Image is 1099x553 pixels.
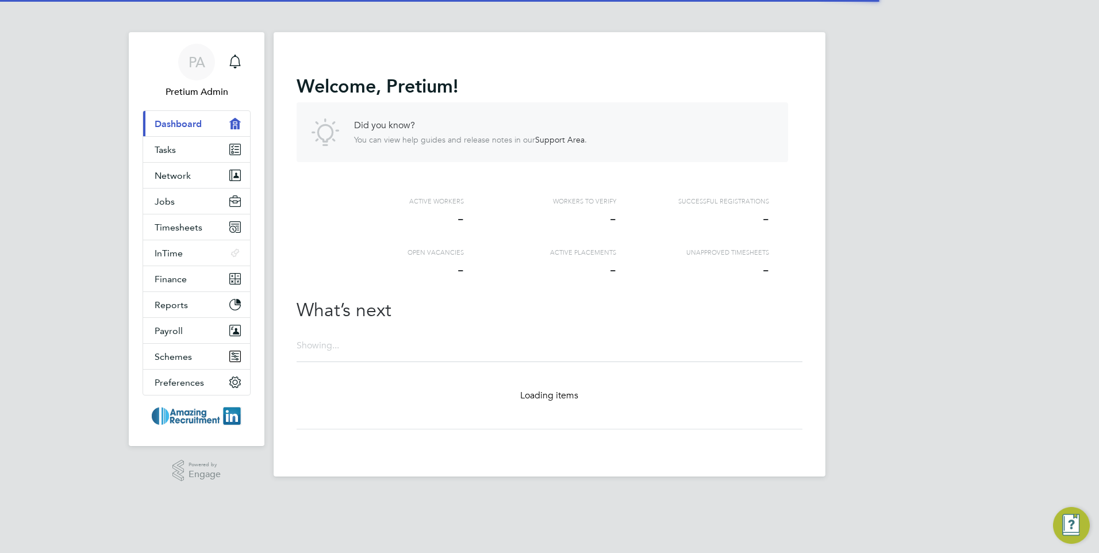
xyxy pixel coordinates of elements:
[155,351,192,362] span: Schemes
[332,340,339,351] span: ...
[535,135,585,145] a: Support Area
[143,240,250,266] button: InTime
[143,214,250,240] button: Timesheets
[610,258,616,281] span: -
[143,85,251,99] span: Pretium Admin
[610,207,616,229] span: -
[143,111,250,136] a: Dashboard
[616,197,769,206] div: Successful registrations
[155,222,202,233] span: Timesheets
[616,248,769,258] div: Unapproved Timesheets
[155,274,187,285] span: Finance
[464,248,617,258] div: Active Placements
[143,189,250,214] button: Jobs
[155,377,204,388] span: Preferences
[297,298,788,322] h2: What’s next
[464,197,617,206] div: Workers to verify
[143,318,250,343] button: Payroll
[155,325,183,336] span: Payroll
[155,170,191,181] span: Network
[354,135,587,145] p: You can view help guides and release notes in our .
[458,207,464,229] span: -
[376,75,453,97] span: , Pretium
[297,75,788,98] h2: Welcome !
[311,197,464,206] div: Active workers
[763,258,769,281] span: -
[143,137,250,162] a: Tasks
[143,266,250,291] button: Finance
[155,248,183,259] span: InTime
[297,340,341,352] div: Showing
[189,470,221,479] span: Engage
[763,207,769,229] span: -
[143,370,250,395] button: Preferences
[189,460,221,470] span: Powered by
[143,407,251,425] a: Go to home page
[458,258,464,281] span: -
[143,292,250,317] button: Reports
[143,163,250,188] button: Network
[143,344,250,369] button: Schemes
[189,55,205,70] span: PA
[155,144,176,155] span: Tasks
[172,460,221,482] a: Powered byEngage
[155,299,188,310] span: Reports
[1053,507,1090,544] button: Engage Resource Center
[143,44,251,99] a: PAPretium Admin
[152,407,242,425] img: amazing-logo-retina.png
[129,32,264,446] nav: Main navigation
[354,120,587,132] h4: Did you know?
[155,118,202,129] span: Dashboard
[311,248,464,258] div: Open vacancies
[155,196,175,207] span: Jobs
